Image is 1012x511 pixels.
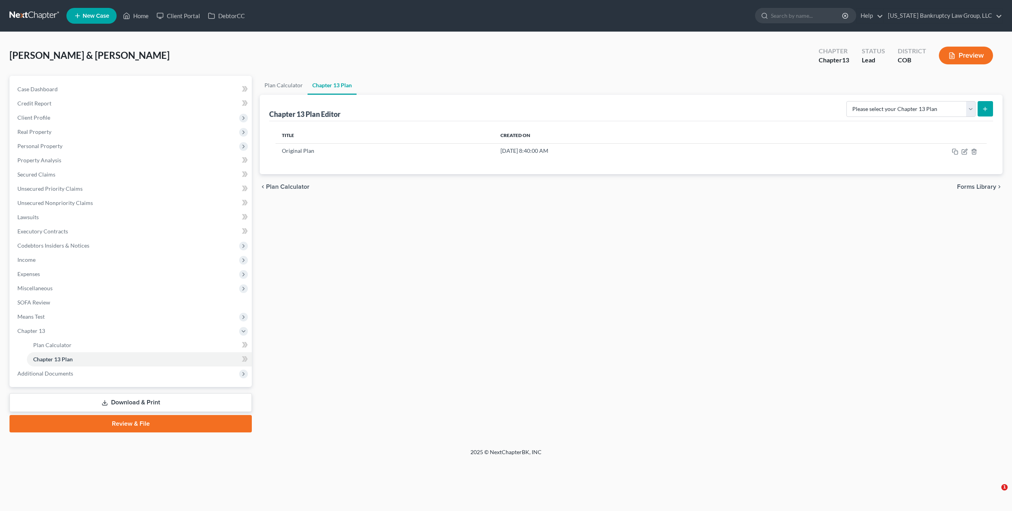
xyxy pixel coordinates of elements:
[308,76,357,95] a: Chapter 13 Plan
[83,13,109,19] span: New Case
[17,370,73,377] span: Additional Documents
[266,184,310,190] span: Plan Calculator
[9,49,170,61] span: [PERSON_NAME] & [PERSON_NAME]
[819,47,849,56] div: Chapter
[771,8,843,23] input: Search by name...
[17,143,62,149] span: Personal Property
[494,128,787,143] th: Created On
[119,9,153,23] a: Home
[17,299,50,306] span: SOFA Review
[33,356,73,363] span: Chapter 13 Plan
[269,109,340,119] div: Chapter 13 Plan Editor
[281,448,731,462] div: 2025 © NextChapterBK, INC
[11,182,252,196] a: Unsecured Priority Claims
[862,47,885,56] div: Status
[857,9,883,23] a: Help
[260,76,308,95] a: Plan Calculator
[957,184,1003,190] button: Forms Library chevron_right
[862,56,885,65] div: Lead
[17,199,93,206] span: Unsecured Nonpriority Claims
[17,157,61,163] span: Property Analysis
[9,393,252,412] a: Download & Print
[11,82,252,96] a: Case Dashboard
[985,484,1004,503] iframe: Intercom live chat
[898,47,926,56] div: District
[27,352,252,366] a: Chapter 13 Plan
[1001,484,1008,490] span: 1
[27,338,252,352] a: Plan Calculator
[260,184,266,190] i: chevron_left
[17,271,40,277] span: Expenses
[17,214,39,220] span: Lawsuits
[17,86,58,92] span: Case Dashboard
[276,128,494,143] th: Title
[842,56,849,64] span: 13
[17,242,89,249] span: Codebtors Insiders & Notices
[957,184,996,190] span: Forms Library
[17,285,53,291] span: Miscellaneous
[17,114,50,121] span: Client Profile
[17,228,68,235] span: Executory Contracts
[11,210,252,224] a: Lawsuits
[11,96,252,111] a: Credit Report
[276,143,494,158] td: Original Plan
[17,185,83,192] span: Unsecured Priority Claims
[17,313,45,320] span: Means Test
[494,143,787,158] td: [DATE] 8:40:00 AM
[898,56,926,65] div: COB
[819,56,849,65] div: Chapter
[11,196,252,210] a: Unsecured Nonpriority Claims
[11,224,252,239] a: Executory Contracts
[17,171,55,178] span: Secured Claims
[260,184,310,190] button: chevron_left Plan Calculator
[11,167,252,182] a: Secured Claims
[17,327,45,334] span: Chapter 13
[11,295,252,310] a: SOFA Review
[939,47,993,64] button: Preview
[33,342,72,348] span: Plan Calculator
[9,415,252,432] a: Review & File
[17,128,51,135] span: Real Property
[884,9,1002,23] a: [US_STATE] Bankruptcy Law Group, LLC
[11,153,252,167] a: Property Analysis
[153,9,204,23] a: Client Portal
[996,184,1003,190] i: chevron_right
[17,100,51,107] span: Credit Report
[17,256,36,263] span: Income
[204,9,249,23] a: DebtorCC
